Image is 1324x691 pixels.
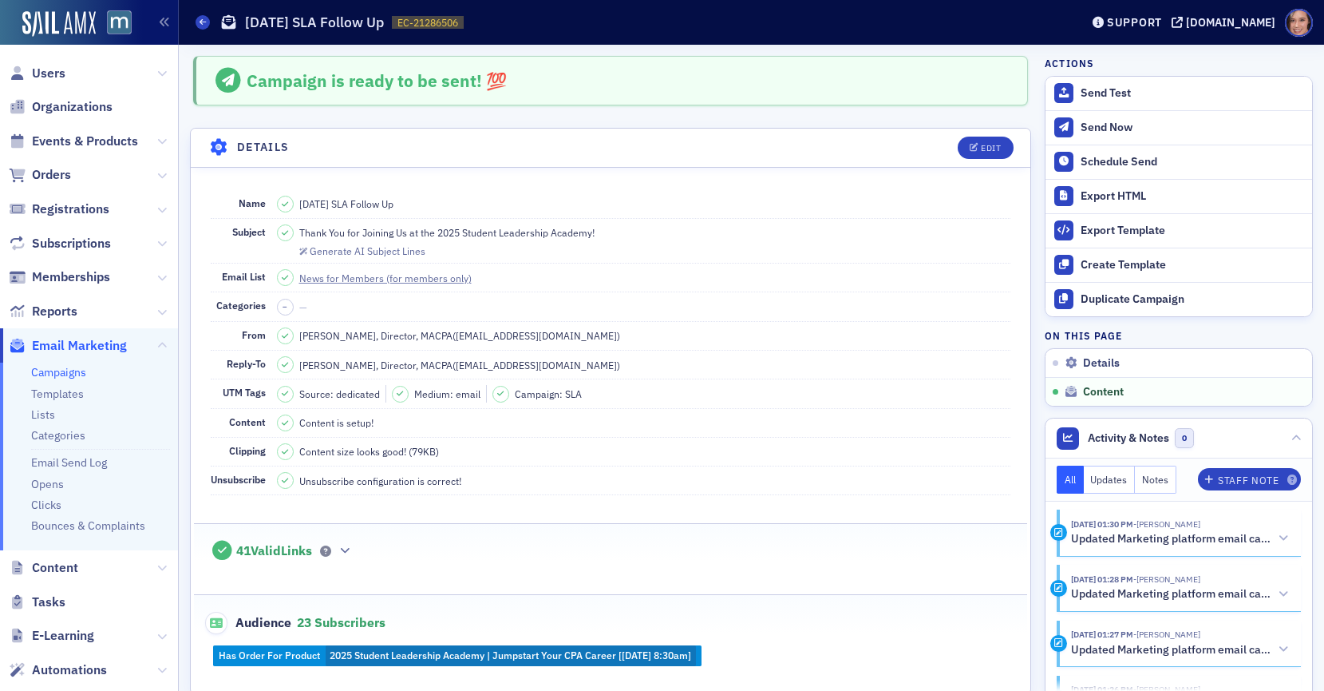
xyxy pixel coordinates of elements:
[297,614,385,630] span: 23 Subscribers
[299,358,620,372] span: [PERSON_NAME], Director, MACPA ( [EMAIL_ADDRESS][DOMAIN_NAME] )
[242,328,266,341] span: From
[237,139,290,156] h4: Details
[1081,86,1304,101] div: Send Test
[31,428,85,443] a: Categories
[299,300,307,313] span: —
[1133,518,1200,530] span: Katie Foo
[1186,15,1275,30] div: [DOMAIN_NAME]
[1057,466,1084,494] button: All
[229,415,266,428] span: Content
[32,166,71,184] span: Orders
[1081,121,1304,135] div: Send Now
[9,65,65,82] a: Users
[9,337,127,355] a: Email Marketing
[1045,56,1094,70] h4: Actions
[32,594,65,611] span: Tasks
[1071,532,1271,546] h5: Updated Marketing platform email campaign: [DATE] SLA Follow Up
[958,137,1013,159] button: Edit
[22,11,96,37] img: SailAMX
[299,474,461,488] span: Unsubscribe configuration is correct!
[1045,282,1312,316] button: Duplicate Campaign
[283,301,287,312] span: –
[9,627,94,645] a: E-Learning
[31,498,61,512] a: Clicks
[1050,635,1067,652] div: Activity
[1071,641,1290,658] button: Updated Marketing platform email campaign: [DATE] SLA Follow Up
[1198,468,1301,490] button: Staff Note
[31,407,55,422] a: Lists
[1071,629,1133,640] time: 8/27/2025 01:27 PM
[9,98,113,116] a: Organizations
[1081,258,1304,272] div: Create Template
[9,166,71,184] a: Orders
[1045,213,1312,248] a: Export Template
[107,10,132,35] img: SailAMX
[299,225,595,240] span: Thank You for Joining Us at the 2025 Student Leadership Academy!
[1083,385,1124,399] span: Content
[32,201,109,218] span: Registrations
[981,144,1001,153] div: Edit
[31,387,84,401] a: Templates
[31,455,107,470] a: Email Send Log
[9,661,107,679] a: Automations
[299,328,620,343] span: [PERSON_NAME], Director, MACPA ( [EMAIL_ADDRESS][DOMAIN_NAME] )
[1172,17,1281,28] button: [DOMAIN_NAME]
[9,559,78,577] a: Content
[227,357,266,370] span: Reply-To
[1081,292,1304,307] div: Duplicate Campaign
[9,201,109,218] a: Registrations
[1071,518,1133,530] time: 8/27/2025 01:30 PM
[245,13,384,32] h1: [DATE] SLA Follow Up
[32,627,94,645] span: E-Learning
[1045,179,1312,213] a: Export HTML
[232,225,266,238] span: Subject
[1175,428,1195,448] span: 0
[299,387,380,401] span: Source: dedicated
[1088,430,1169,447] span: Activity & Notes
[299,271,486,285] a: News for Members (for members only)
[32,133,138,150] span: Events & Products
[1045,328,1313,343] h4: On this page
[299,197,393,211] span: [DATE] SLA Follow Up
[1045,77,1312,110] button: Send Test
[1285,9,1313,37] span: Profile
[1045,145,1312,179] button: Schedule Send
[299,415,373,430] span: Content is setup!
[1133,629,1200,640] span: Katie Foo
[310,247,425,256] div: Generate AI Subject Lines
[229,444,266,457] span: Clipping
[299,243,425,257] button: Generate AI Subject Lines
[236,543,312,559] span: 41 Valid Links
[31,518,145,533] a: Bounces & Complaints
[96,10,132,38] a: View Homepage
[299,444,439,459] span: Content size looks good! (79KB)
[1045,248,1312,282] a: Create Template
[1081,189,1304,204] div: Export HTML
[32,65,65,82] span: Users
[223,386,266,399] span: UTM Tags
[397,16,458,30] span: EC-21286506
[1081,224,1304,238] div: Export Template
[1133,574,1200,585] span: Katie Foo
[1050,580,1067,597] div: Activity
[1083,356,1120,371] span: Details
[1071,643,1271,657] h5: Updated Marketing platform email campaign: [DATE] SLA Follow Up
[216,299,266,312] span: Categories
[32,337,127,355] span: Email Marketing
[239,197,266,209] span: Name
[1071,574,1133,585] time: 8/27/2025 01:28 PM
[31,365,86,379] a: Campaigns
[515,387,582,401] span: Campaign: SLA
[9,235,111,252] a: Subscriptions
[205,612,292,634] span: Audience
[32,268,110,286] span: Memberships
[1045,110,1312,145] button: Send Now
[31,477,64,491] a: Opens
[247,69,507,92] span: Campaign is ready to be sent! 💯
[1135,466,1176,494] button: Notes
[211,473,266,486] span: Unsubscribe
[9,594,65,611] a: Tasks
[1050,524,1067,541] div: Activity
[1107,15,1162,30] div: Support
